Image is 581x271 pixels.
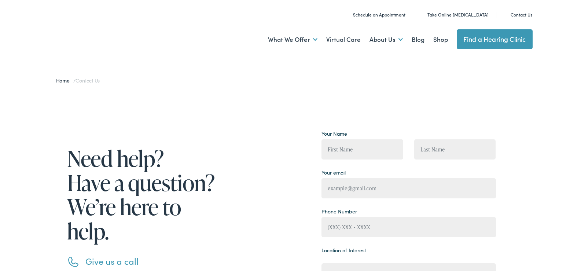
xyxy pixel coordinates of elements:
[326,26,361,53] a: Virtual Care
[321,246,366,254] label: Location of Interest
[412,26,424,53] a: Blog
[56,77,100,84] span: /
[345,11,350,18] img: utility icon
[321,178,496,198] input: example@gmail.com
[321,208,357,215] label: Phone Number
[433,26,448,53] a: Shop
[419,11,489,18] a: Take Online [MEDICAL_DATA]
[457,29,533,49] a: Find a Hearing Clinic
[419,11,424,18] img: utility icon
[56,77,73,84] a: Home
[414,139,496,160] input: Last Name
[321,169,346,176] label: Your email
[503,11,532,18] a: Contact Us
[321,217,496,237] input: (XXX) XXX - XXXX
[268,26,317,53] a: What We Offer
[503,11,508,18] img: utility icon
[321,139,403,160] input: First Name
[67,146,217,243] h1: Need help? Have a question? We’re here to help.
[369,26,403,53] a: About Us
[85,256,217,267] h3: Give us a call
[321,130,347,138] label: Your Name
[76,77,100,84] span: Contact Us
[345,11,405,18] a: Schedule an Appointment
